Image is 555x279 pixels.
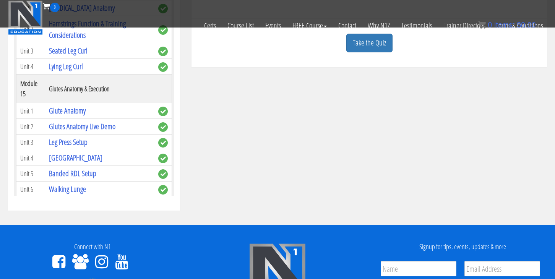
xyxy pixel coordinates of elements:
td: Unit 2 [16,119,45,135]
td: Unit 6 [16,182,45,197]
span: complete [158,47,168,56]
a: Banded RDL Setup [49,168,96,178]
span: complete [158,62,168,72]
a: Contact [333,12,362,39]
td: Unit 1 [16,103,45,119]
a: Testimonials [396,12,438,39]
a: Course List [222,12,260,39]
th: Module 15 [16,75,45,103]
img: icon11.png [478,21,486,29]
a: Trainer Directory [438,12,490,39]
span: complete [158,154,168,163]
td: Unit 3 [16,135,45,150]
a: Leg Press Setup [49,137,88,147]
span: $ [517,21,521,29]
span: items: [494,21,514,29]
a: Glute Anatomy [49,105,86,116]
span: complete [158,169,168,179]
a: Seated Leg Curl [49,45,88,56]
a: Take the Quiz [346,34,393,52]
span: complete [158,185,168,195]
td: Unit 4 [16,150,45,166]
span: complete [158,122,168,132]
span: 0 [50,3,60,12]
a: Terms & Conditions [490,12,549,39]
a: 0 [43,1,60,11]
input: Email Address [464,261,540,276]
a: Events [260,12,287,39]
input: Name [381,261,456,276]
td: Unit 3 [16,43,45,59]
th: Glutes Anatomy & Execution [45,75,154,103]
span: 0 [488,21,492,29]
h4: Connect with N1 [6,243,179,251]
h4: Signup for tips, events, updates & more [376,243,549,251]
a: Lying Leg Curl [49,61,83,71]
span: complete [158,138,168,148]
bdi: 0.00 [517,21,536,29]
a: Glutes Anatomy Live Demo [49,121,115,131]
span: complete [158,107,168,116]
a: FREE Course [287,12,333,39]
img: n1-education [8,0,43,35]
a: Certs [198,12,222,39]
a: [GEOGRAPHIC_DATA] [49,152,102,163]
td: Unit 5 [16,166,45,182]
a: 0 items: $0.00 [478,21,536,29]
a: Why N1? [362,12,396,39]
td: Unit 4 [16,59,45,75]
a: Walking Lunge [49,184,86,194]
